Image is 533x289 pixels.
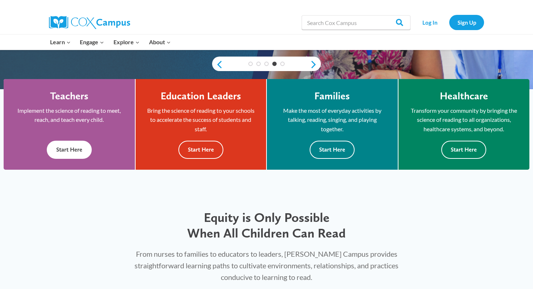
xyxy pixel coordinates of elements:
[414,15,446,30] a: Log In
[136,79,266,170] a: Education Leaders Bring the science of reading to your schools to accelerate the success of stude...
[178,141,223,158] button: Start Here
[440,90,488,102] h4: Healthcare
[264,62,269,66] a: 3
[144,34,175,50] button: Child menu of About
[75,34,109,50] button: Child menu of Engage
[414,15,484,30] nav: Secondary Navigation
[109,34,144,50] button: Child menu of Explore
[126,248,407,283] p: From nurses to families to educators to leaders, [PERSON_NAME] Campus provides straightforward le...
[441,141,486,158] button: Start Here
[47,141,92,158] button: Start Here
[248,62,253,66] a: 1
[50,90,88,102] h4: Teachers
[161,90,241,102] h4: Education Leaders
[212,57,321,72] div: content slider buttons
[49,16,130,29] img: Cox Campus
[45,34,75,50] button: Child menu of Learn
[449,15,484,30] a: Sign Up
[310,141,355,158] button: Start Here
[256,62,261,66] a: 2
[302,15,410,30] input: Search Cox Campus
[4,79,135,170] a: Teachers Implement the science of reading to meet, reach, and teach every child. Start Here
[314,90,350,102] h4: Families
[409,106,519,134] p: Transform your community by bringing the science of reading to all organizations, healthcare syst...
[310,60,321,69] a: next
[212,60,223,69] a: previous
[187,210,346,241] span: Equity is Only Possible When All Children Can Read
[146,106,256,134] p: Bring the science of reading to your schools to accelerate the success of students and staff.
[280,62,285,66] a: 5
[15,106,124,124] p: Implement the science of reading to meet, reach, and teach every child.
[398,79,530,170] a: Healthcare Transform your community by bringing the science of reading to all organizations, heal...
[267,79,398,170] a: Families Make the most of everyday activities by talking, reading, singing, and playing together....
[45,34,175,50] nav: Primary Navigation
[272,62,277,66] a: 4
[278,106,387,134] p: Make the most of everyday activities by talking, reading, singing, and playing together.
